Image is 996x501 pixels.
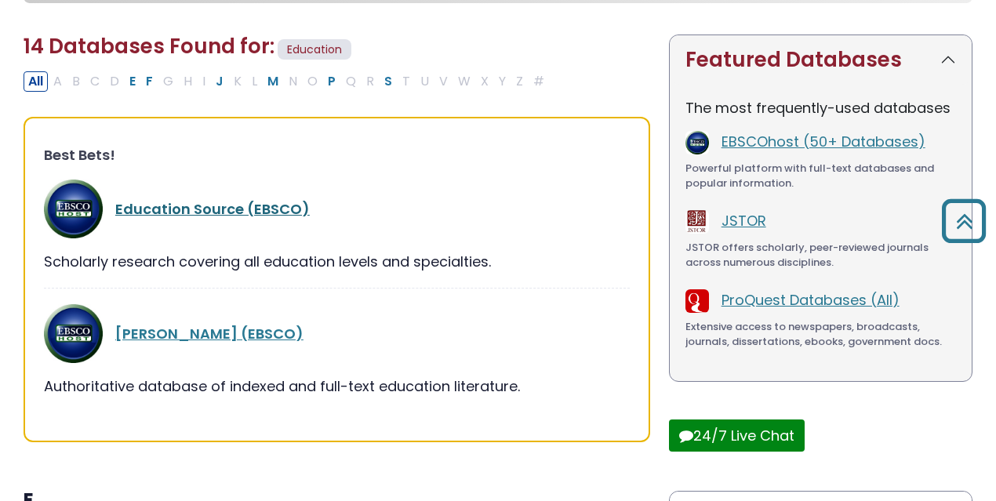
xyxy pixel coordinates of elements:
a: Education Source (EBSCO) [115,199,310,219]
button: Filter Results J [211,71,228,92]
button: Featured Databases [670,35,972,85]
button: 24/7 Live Chat [669,419,805,452]
a: Back to Top [936,206,992,235]
button: All [24,71,48,92]
a: [PERSON_NAME] (EBSCO) [115,324,304,343]
h3: Best Bets! [44,147,630,164]
button: Filter Results P [323,71,340,92]
div: Scholarly research covering all education levels and specialties. [44,251,630,272]
span: Education [278,39,351,60]
div: Alpha-list to filter by first letter of database name [24,71,551,90]
div: Powerful platform with full-text databases and popular information. [685,161,956,191]
div: Extensive access to newspapers, broadcasts, journals, dissertations, ebooks, government docs. [685,319,956,350]
a: EBSCOhost (50+ Databases) [722,132,925,151]
p: The most frequently-used databases [685,97,956,118]
button: Filter Results E [125,71,140,92]
div: JSTOR offers scholarly, peer-reviewed journals across numerous disciplines. [685,240,956,270]
a: JSTOR [722,211,766,231]
span: 14 Databases Found for: [24,32,274,60]
div: Authoritative database of indexed and full-text education literature. [44,376,630,397]
a: ProQuest Databases (All) [722,290,900,310]
button: Filter Results F [141,71,158,92]
button: Filter Results M [263,71,283,92]
button: Filter Results S [380,71,397,92]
